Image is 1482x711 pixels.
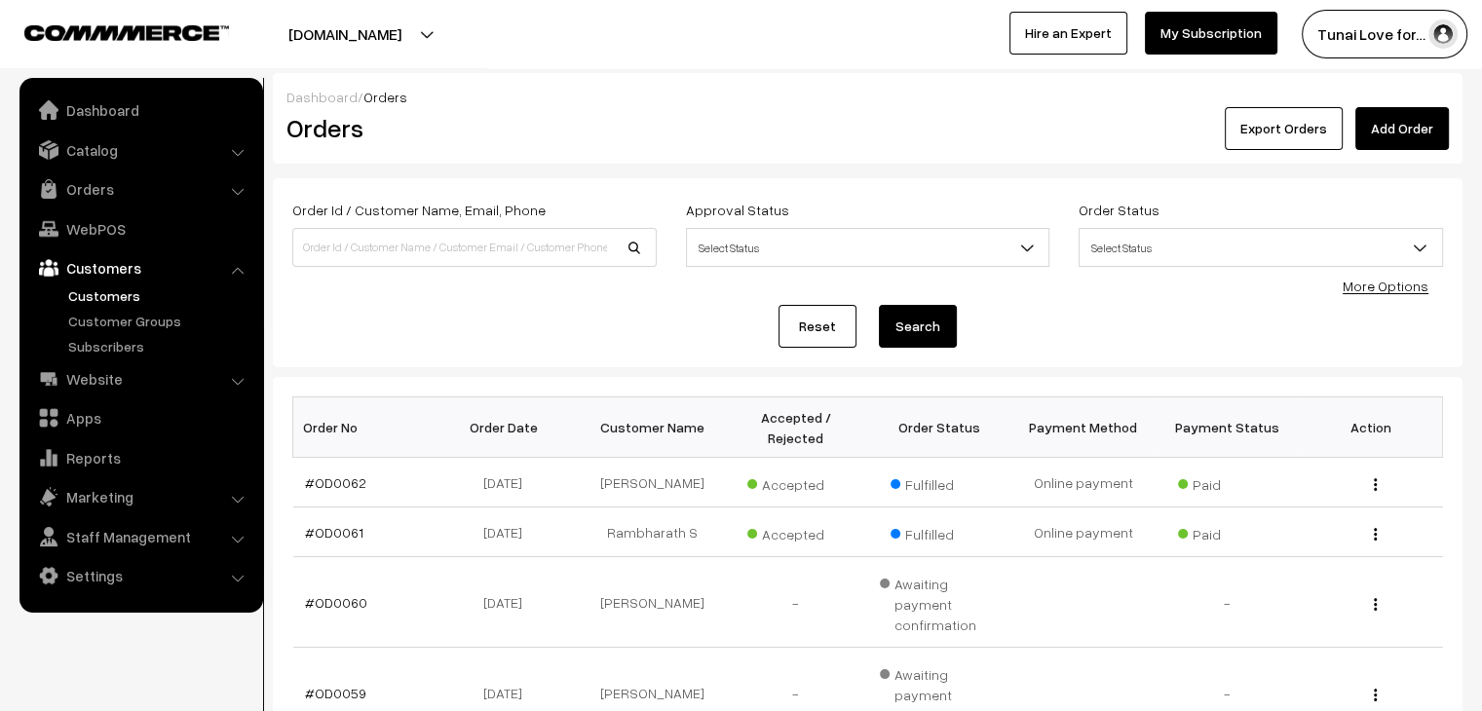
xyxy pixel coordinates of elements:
img: Menu [1374,598,1377,611]
label: Approval Status [686,200,789,220]
a: Catalog [24,132,256,168]
th: Customer Name [581,397,725,458]
img: Menu [1374,478,1377,491]
th: Order Date [437,397,581,458]
th: Accepted / Rejected [724,397,868,458]
a: More Options [1343,278,1428,294]
a: Orders [24,171,256,206]
a: Apps [24,400,256,435]
th: Action [1299,397,1443,458]
a: #OD0059 [305,685,366,701]
th: Order No [293,397,437,458]
button: Export Orders [1225,107,1343,150]
span: Paid [1178,519,1275,544]
button: [DOMAIN_NAME] [220,10,470,58]
td: Online payment [1011,458,1156,507]
span: Awaiting payment confirmation [880,569,1001,635]
td: [DATE] [437,458,581,507]
a: Staff Management [24,519,256,554]
td: [PERSON_NAME] [581,557,725,648]
td: [DATE] [437,557,581,648]
span: Paid [1178,469,1275,495]
span: Accepted [747,519,845,544]
img: COMMMERCE [24,25,229,40]
td: [PERSON_NAME] [581,458,725,507]
div: / [286,87,1449,107]
span: Fulfilled [891,469,988,495]
a: Reports [24,440,256,475]
a: COMMMERCE [24,19,195,43]
span: Fulfilled [891,519,988,544]
a: Website [24,361,256,396]
button: Search [879,305,957,348]
a: Add Order [1355,107,1449,150]
h2: Orders [286,113,655,143]
img: Menu [1374,528,1377,541]
button: Tunai Love for… [1302,10,1467,58]
span: Select Status [1079,228,1443,267]
span: Accepted [747,469,845,495]
a: Dashboard [286,89,358,105]
td: - [724,557,868,648]
a: Customers [63,285,256,306]
th: Order Status [868,397,1012,458]
a: Marketing [24,479,256,514]
img: user [1428,19,1458,49]
td: - [1156,557,1300,648]
td: [DATE] [437,507,581,557]
a: #OD0061 [305,524,363,541]
a: Hire an Expert [1009,12,1127,55]
a: Settings [24,558,256,593]
label: Order Status [1079,200,1159,220]
a: WebPOS [24,211,256,246]
span: Orders [363,89,407,105]
input: Order Id / Customer Name / Customer Email / Customer Phone [292,228,657,267]
img: Menu [1374,689,1377,701]
a: Subscribers [63,336,256,356]
td: Online payment [1011,507,1156,557]
a: #OD0062 [305,474,366,491]
a: Customers [24,250,256,285]
td: Rambharath S [581,507,725,557]
a: Dashboard [24,93,256,128]
span: Select Status [687,231,1049,265]
a: My Subscription [1145,12,1277,55]
span: Select Status [686,228,1050,267]
label: Order Id / Customer Name, Email, Phone [292,200,546,220]
a: Reset [779,305,856,348]
th: Payment Method [1011,397,1156,458]
a: Customer Groups [63,311,256,331]
th: Payment Status [1156,397,1300,458]
a: #OD0060 [305,594,367,611]
span: Select Status [1080,231,1442,265]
